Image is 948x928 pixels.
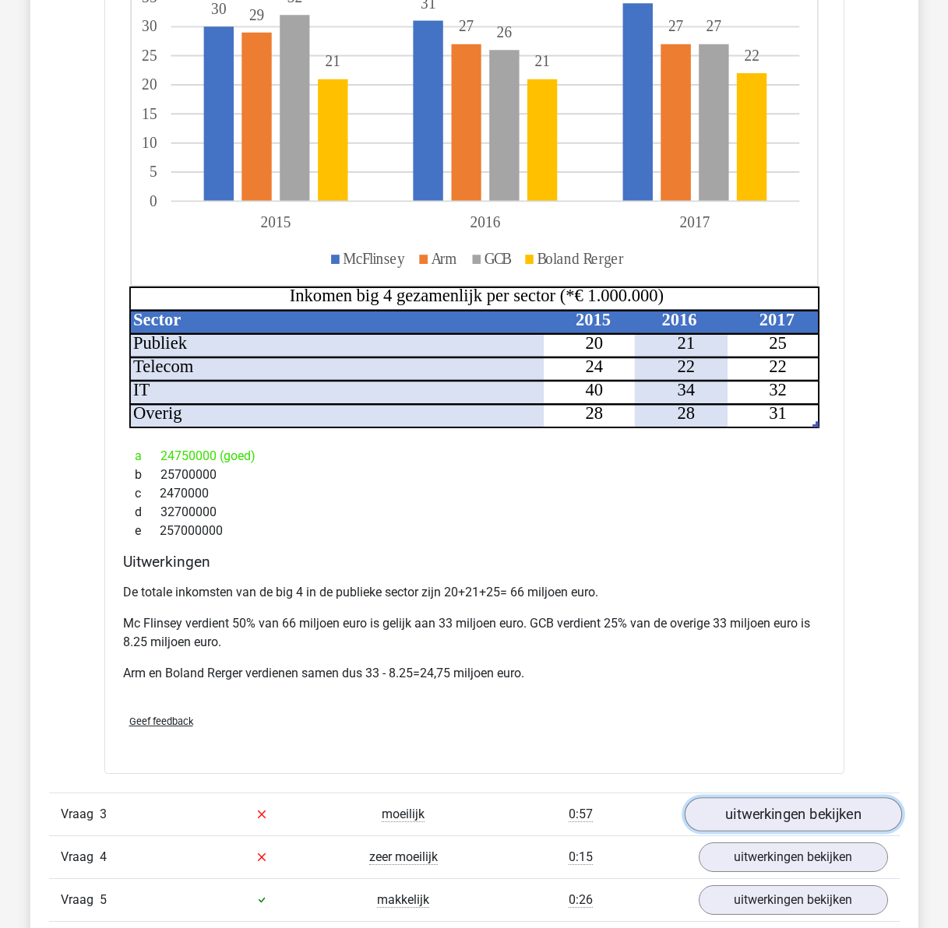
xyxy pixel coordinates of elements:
tspan: Arm [431,250,456,268]
tspan: IT [133,380,150,399]
tspan: 22 [769,357,787,376]
tspan: Telecom [133,357,194,376]
span: 0:26 [569,892,593,908]
span: b [135,466,160,484]
tspan: Boland Rerger [537,250,623,269]
tspan: 27 [706,17,721,35]
tspan: 2727 [458,17,682,35]
a: uitwerkingen bekijken [684,797,901,831]
span: d [135,503,160,522]
p: Arm en Boland Rerger verdienen samen dus 33 - 8.25=24,75 miljoen euro. [123,664,826,683]
tspan: 20 [142,76,157,93]
div: 24750000 (goed) [123,447,826,466]
tspan: 22 [744,46,759,64]
tspan: 24 [585,357,603,376]
span: moeilijk [382,807,425,822]
tspan: 29 [248,5,263,23]
tspan: GCB [484,250,511,268]
tspan: 28 [677,403,695,423]
tspan: 34 [677,380,695,399]
tspan: 28 [585,403,603,423]
tspan: Publiek [133,333,188,353]
tspan: 32 [769,380,787,399]
span: c [135,484,160,503]
span: 0:57 [569,807,593,822]
div: 32700000 [123,503,826,522]
span: Vraag [61,805,100,824]
span: Vraag [61,891,100,909]
span: zeer moeilijk [369,849,438,865]
tspan: 40 [585,380,603,399]
tspan: 20 [585,333,603,353]
span: Vraag [61,848,100,866]
tspan: Overig [133,403,182,423]
tspan: 25 [142,46,157,64]
span: 4 [100,849,107,864]
span: a [135,447,160,466]
span: 0:15 [569,849,593,865]
span: makkelijk [377,892,429,908]
tspan: 2121 [325,52,549,70]
tspan: 10 [142,133,157,151]
p: De totale inkomsten van de big 4 in de publieke sector zijn 20+21+25= 66 miljoen euro. [123,583,826,602]
tspan: 15 [142,104,157,122]
div: 2470000 [123,484,826,503]
div: 25700000 [123,466,826,484]
span: 3 [100,807,107,821]
tspan: 2017 [759,310,794,329]
tspan: 201520162017 [260,213,710,231]
p: Mc Flinsey verdient 50% van 66 miljoen euro is gelijk aan 33 miljoen euro. GCB verdient 25% van d... [123,614,826,652]
tspan: 22 [677,357,695,376]
span: e [135,522,160,540]
tspan: 26 [496,23,511,40]
tspan: 0 [149,192,157,209]
tspan: 30 [142,17,157,35]
span: Geef feedback [129,715,193,727]
tspan: 31 [769,403,787,423]
tspan: 2016 [661,310,696,329]
span: 5 [100,892,107,907]
h4: Uitwerkingen [123,553,826,571]
tspan: Sector [133,310,181,329]
tspan: 5 [149,163,157,181]
tspan: Inkomen big 4 gezamenlijk per sector (*€ 1.000.000) [289,286,663,306]
div: 257000000 [123,522,826,540]
a: uitwerkingen bekijken [699,842,888,872]
tspan: 21 [677,333,695,353]
tspan: 2015 [575,310,610,329]
tspan: McFlinsey [343,250,405,269]
a: uitwerkingen bekijken [699,885,888,915]
tspan: 25 [769,333,787,353]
